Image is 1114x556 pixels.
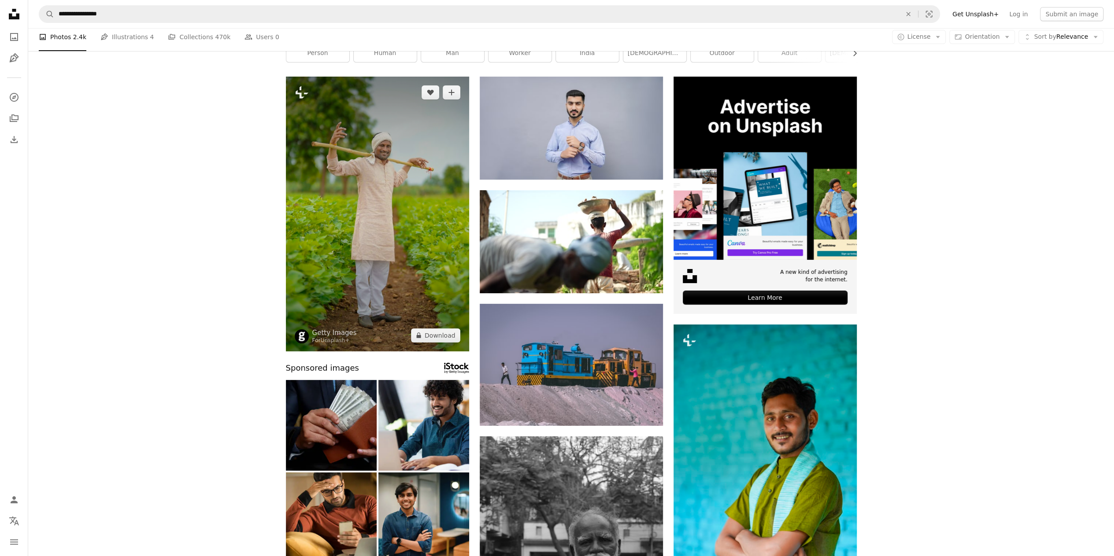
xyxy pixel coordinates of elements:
a: person [286,44,349,62]
span: Orientation [965,33,999,40]
button: Sort byRelevance [1018,30,1103,44]
a: human [354,44,417,62]
img: a man wearing a blue shirt and tan pants [480,77,663,180]
a: Unsplash+ [321,337,350,343]
a: a man carrying a bowl on his head [480,237,663,245]
img: file-1635990755334-4bfd90f37242image [674,77,857,260]
button: Add to Collection [443,85,460,99]
img: file-1631678316303-ed18b8b5cb9cimage [683,269,697,283]
a: Explore [5,88,23,106]
a: Users 0 [244,23,279,51]
span: 470k [215,32,230,42]
a: a man wearing a blue shirt and tan pants [480,124,663,132]
img: a man carrying a bowl on his head [480,190,663,293]
div: For [312,337,357,344]
a: Log in [1004,7,1033,21]
img: Go to Getty Images's profile [295,329,309,343]
button: Search Unsplash [39,6,54,22]
span: 4 [150,32,154,42]
span: A new kind of advertising for the internet. [780,269,848,284]
span: Sponsored images [286,362,359,375]
a: [DEMOGRAPHIC_DATA] [825,44,888,62]
div: Learn More [683,291,848,305]
button: Clear [899,6,918,22]
button: Download [411,328,460,342]
a: Collections [5,110,23,127]
a: Collections 470k [168,23,230,51]
button: Submit an image [1040,7,1103,21]
a: worker [489,44,551,62]
a: Get Unsplash+ [947,7,1004,21]
a: A new kind of advertisingfor the internet.Learn More [674,77,857,314]
a: outdoor [691,44,754,62]
img: Money into wallet [286,380,377,471]
img: Smiling young Indian man freelancer using laptop computer typing working online coworking or mode... [378,380,469,471]
a: Illustrations [5,49,23,67]
a: man walking in front of yellow and blue train [480,361,663,368]
button: Menu [5,533,23,551]
a: india [556,44,619,62]
a: Young indian farmer standing in cotton agriculture field. [286,210,469,217]
button: Like [422,85,439,99]
a: Home — Unsplash [5,5,23,25]
form: Find visuals sitewide [39,5,940,23]
span: License [907,33,931,40]
a: Download History [5,131,23,148]
a: adult [758,44,821,62]
span: Sort by [1034,33,1056,40]
button: Visual search [918,6,940,22]
a: Illustrations 4 [100,23,154,51]
img: man walking in front of yellow and blue train [480,304,663,426]
a: Photos [5,28,23,46]
span: Relevance [1034,33,1088,41]
a: man [421,44,484,62]
a: [DEMOGRAPHIC_DATA] [623,44,686,62]
a: Indian farmer in traditional wear at home. [674,457,857,465]
button: Language [5,512,23,530]
a: Log in / Sign up [5,491,23,508]
button: License [892,30,946,44]
button: Orientation [949,30,1015,44]
img: Young indian farmer standing in cotton agriculture field. [286,77,469,351]
span: 0 [275,32,279,42]
button: scroll list to the right [847,44,857,62]
a: Getty Images [312,328,357,337]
